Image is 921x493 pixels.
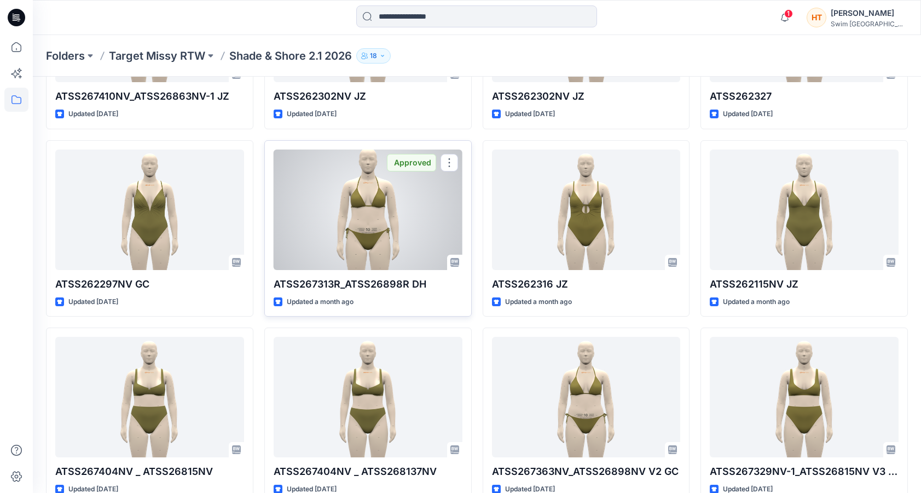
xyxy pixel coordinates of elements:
div: HT [807,8,826,27]
a: Target Missy RTW [109,48,205,64]
p: ATSS262115NV JZ [710,277,899,292]
a: ATSS267404NV _ ATSS268137NV [274,337,462,457]
a: ATSS267404NV _ ATSS26815NV [55,337,244,457]
p: Updated a month ago [723,296,790,308]
div: [PERSON_NAME] [831,7,907,20]
p: ATSS262327 [710,89,899,104]
a: ATSS267363NV_ATSS26898NV V2 GC [492,337,681,457]
p: ATSS267410NV_ATSS26863NV-1 JZ [55,89,244,104]
p: Updated [DATE] [505,108,555,120]
a: Folders [46,48,85,64]
a: ATSS267329NV-1_ATSS26815NV V3 JZ [710,337,899,457]
a: ATSS262115NV JZ [710,150,899,270]
p: ATSS262302NV JZ [274,89,462,104]
p: 18 [370,50,377,62]
button: 18 [356,48,391,64]
p: ATSS267329NV-1_ATSS26815NV V3 JZ [710,464,899,479]
span: 1 [784,9,793,18]
p: Shade & Shore 2.1 2026 [229,48,352,64]
p: ATSS267404NV _ ATSS268137NV [274,464,462,479]
a: ATSS262297NV GC [55,150,244,270]
p: ATSS262302NV JZ [492,89,681,104]
a: ATSS267313R_ATSS26898R DH [274,150,462,270]
div: Swim [GEOGRAPHIC_DATA] [831,20,907,28]
p: ATSS262297NV GC [55,277,244,292]
p: ATSS267404NV _ ATSS26815NV [55,464,244,479]
p: ATSS262316 JZ [492,277,681,292]
a: ATSS262316 JZ [492,150,681,270]
p: Updated [DATE] [68,296,118,308]
p: ATSS267313R_ATSS26898R DH [274,277,462,292]
p: Updated a month ago [505,296,572,308]
p: Updated a month ago [287,296,354,308]
p: Updated [DATE] [723,108,773,120]
p: Updated [DATE] [68,108,118,120]
p: ATSS267363NV_ATSS26898NV V2 GC [492,464,681,479]
p: Updated [DATE] [287,108,337,120]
